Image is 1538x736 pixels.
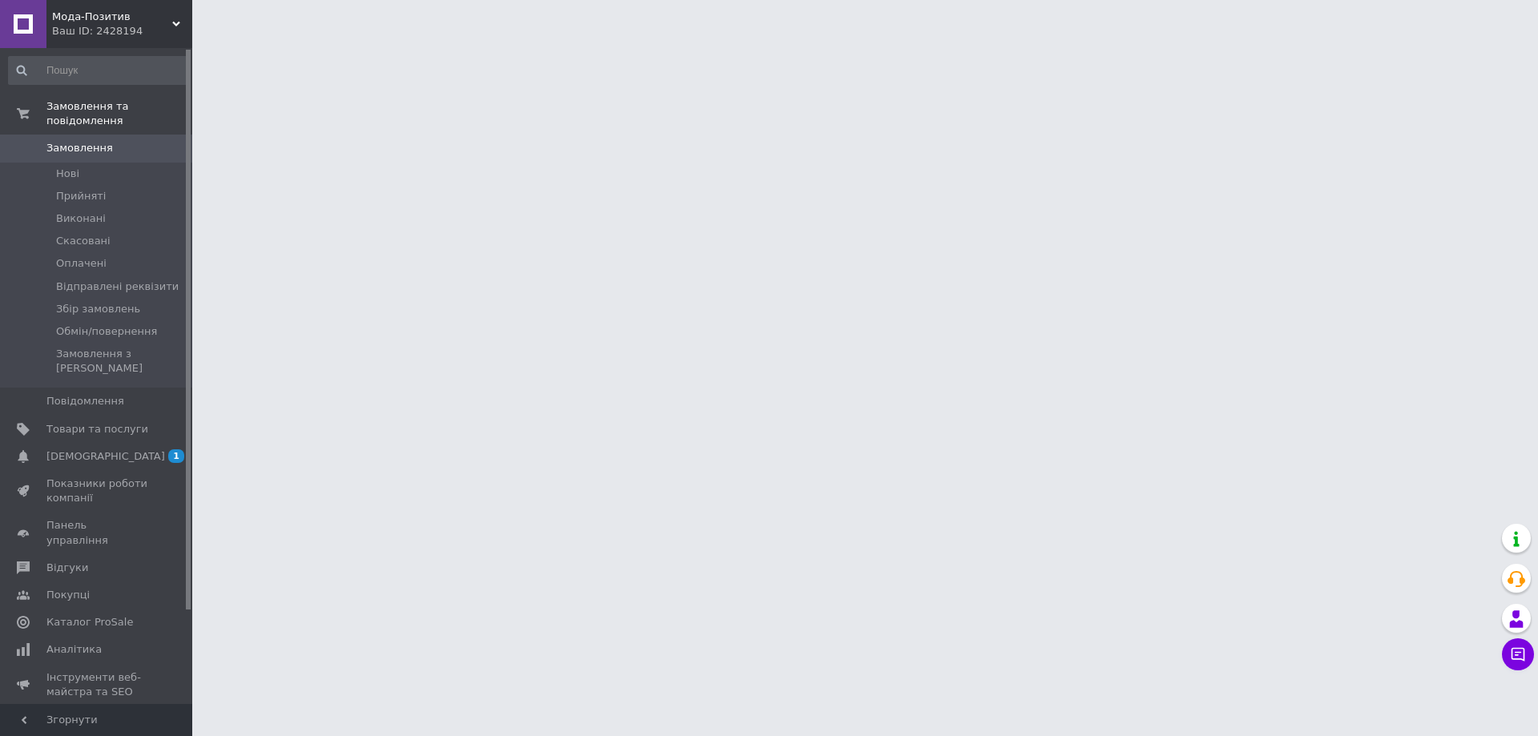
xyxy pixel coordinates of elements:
[56,211,106,226] span: Виконані
[56,280,179,294] span: Відправлені реквізити
[56,234,111,248] span: Скасовані
[46,561,88,575] span: Відгуки
[46,99,192,128] span: Замовлення та повідомлення
[52,10,172,24] span: Мода-Позитив
[1502,638,1534,670] button: Чат з покупцем
[56,302,140,316] span: Збір замовлень
[46,615,133,629] span: Каталог ProSale
[46,670,148,699] span: Інструменти веб-майстра та SEO
[46,449,165,464] span: [DEMOGRAPHIC_DATA]
[46,394,124,408] span: Повідомлення
[46,477,148,505] span: Показники роботи компанії
[56,347,187,376] span: Замовлення з [PERSON_NAME]
[56,256,107,271] span: Оплачені
[56,189,106,203] span: Прийняті
[56,324,157,339] span: Обмін/повернення
[46,141,113,155] span: Замовлення
[46,518,148,547] span: Панель управління
[46,642,102,657] span: Аналітика
[56,167,79,181] span: Нові
[46,588,90,602] span: Покупці
[168,449,184,463] span: 1
[46,422,148,436] span: Товари та послуги
[52,24,192,38] div: Ваш ID: 2428194
[8,56,189,85] input: Пошук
